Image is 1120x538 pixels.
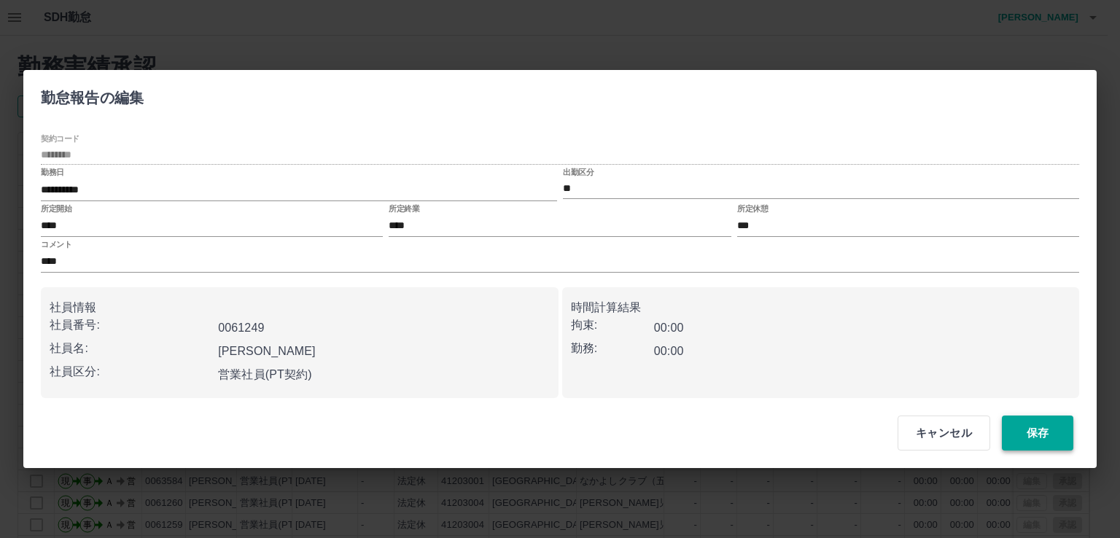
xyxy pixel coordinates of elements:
[50,340,212,357] p: 社員名:
[1002,416,1073,451] button: 保存
[737,203,768,214] label: 所定休憩
[563,167,594,178] label: 出勤区分
[41,238,71,249] label: コメント
[41,133,79,144] label: 契約コード
[23,70,161,120] h2: 勤怠報告の編集
[41,167,64,178] label: 勤務日
[50,316,212,334] p: 社員番号:
[898,416,990,451] button: キャンセル
[654,321,684,334] b: 00:00
[571,316,654,334] p: 拘束:
[389,203,419,214] label: 所定終業
[50,299,550,316] p: 社員情報
[571,340,654,357] p: 勤務:
[218,321,264,334] b: 0061249
[571,299,1071,316] p: 時間計算結果
[41,203,71,214] label: 所定開始
[218,345,316,357] b: [PERSON_NAME]
[218,368,312,381] b: 営業社員(PT契約)
[654,345,684,357] b: 00:00
[50,363,212,381] p: 社員区分:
